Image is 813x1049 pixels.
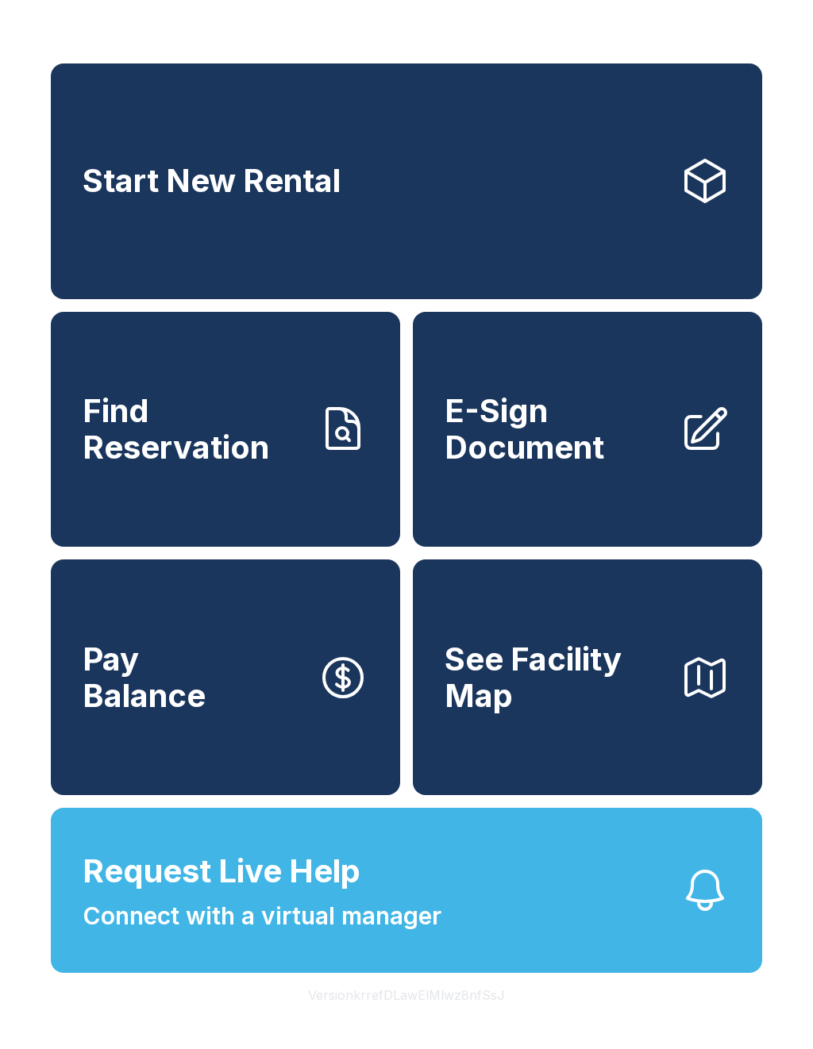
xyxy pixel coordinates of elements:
[83,393,305,465] span: Find Reservation
[445,393,667,465] span: E-Sign Document
[295,973,518,1017] button: VersionkrrefDLawElMlwz8nfSsJ
[413,312,762,548] a: E-Sign Document
[51,808,762,973] button: Request Live HelpConnect with a virtual manager
[83,641,206,713] span: Pay Balance
[83,847,360,895] span: Request Live Help
[51,559,400,795] button: PayBalance
[51,63,762,299] a: Start New Rental
[83,163,341,199] span: Start New Rental
[445,641,667,713] span: See Facility Map
[51,312,400,548] a: Find Reservation
[413,559,762,795] button: See Facility Map
[83,898,441,934] span: Connect with a virtual manager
